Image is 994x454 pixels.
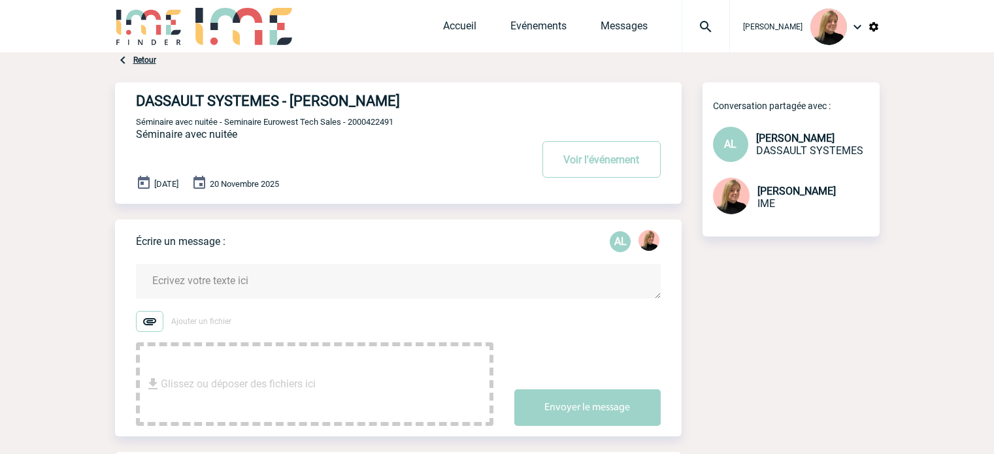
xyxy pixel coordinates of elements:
p: Écrire un message : [136,235,225,248]
span: [PERSON_NAME] [743,22,803,31]
a: Accueil [443,20,476,38]
p: AL [610,231,631,252]
h4: DASSAULT SYSTEMES - [PERSON_NAME] [136,93,492,109]
img: file_download.svg [145,376,161,392]
img: 131233-0.png [810,8,847,45]
span: IME [757,197,775,210]
span: Ajouter un fichier [171,317,231,326]
img: IME-Finder [115,8,183,45]
span: [PERSON_NAME] [757,185,836,197]
span: Glissez ou déposer des fichiers ici [161,351,316,417]
button: Voir l'événement [542,141,661,178]
img: 131233-0.png [713,178,750,214]
img: 131233-0.png [638,230,659,251]
span: [DATE] [154,179,178,189]
a: Retour [133,56,156,65]
span: Séminaire avec nuitée - Seminaire Eurowest Tech Sales - 2000422491 [136,117,393,127]
span: AL [724,138,737,150]
div: Alexandra LEVY-RUEFF [610,231,631,252]
span: DASSAULT SYSTEMES [756,144,863,157]
a: Messages [601,20,648,38]
span: [PERSON_NAME] [756,132,835,144]
p: Conversation partagée avec : [713,101,880,111]
a: Evénements [510,20,567,38]
span: 20 Novembre 2025 [210,179,279,189]
div: Estelle PERIOU [638,230,659,253]
button: Envoyer le message [514,389,661,426]
span: Séminaire avec nuitée [136,128,237,140]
